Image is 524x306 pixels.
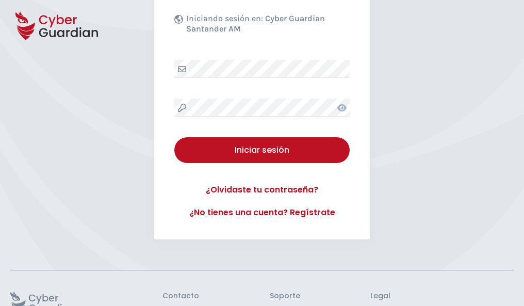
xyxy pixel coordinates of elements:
h3: Contacto [162,292,199,301]
h3: Legal [370,292,514,301]
a: ¿Olvidaste tu contraseña? [174,184,350,196]
button: Iniciar sesión [174,137,350,163]
div: Iniciar sesión [182,144,342,156]
a: ¿No tienes una cuenta? Regístrate [174,206,350,219]
h3: Soporte [270,292,300,301]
